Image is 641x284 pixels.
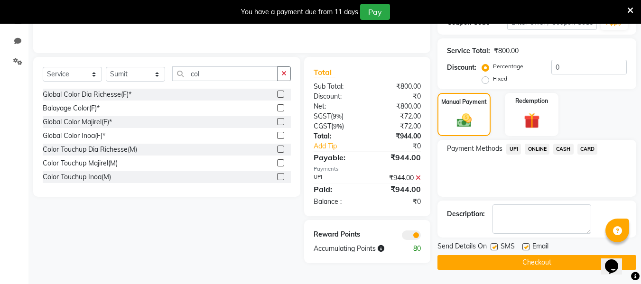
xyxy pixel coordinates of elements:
div: ₹944.00 [367,183,428,195]
div: ₹0 [367,92,428,101]
div: Total: [307,131,367,141]
div: Payable: [307,152,367,163]
div: ₹944.00 [367,131,428,141]
iframe: chat widget [601,246,632,275]
div: Color Touchup Dia Richesse(M) [43,145,137,155]
span: Total [314,67,335,77]
div: ₹800.00 [494,46,519,56]
label: Manual Payment [441,98,487,106]
input: Search or Scan [172,66,278,81]
span: Email [532,241,548,253]
div: ₹944.00 [367,173,428,183]
div: ₹800.00 [367,82,428,92]
div: Paid: [307,183,367,195]
div: ₹944.00 [367,152,428,163]
div: ₹72.00 [367,111,428,121]
div: ( ) [307,111,367,121]
div: ₹72.00 [367,121,428,131]
div: Balayage Color(F)* [43,103,100,113]
div: ( ) [307,121,367,131]
div: Color Touchup Inoa(M) [43,172,111,182]
a: Add Tip [307,141,377,151]
div: Accumulating Points [307,244,398,254]
span: SGST [314,112,331,120]
span: ONLINE [525,144,549,155]
div: Color Touchup Majirel(M) [43,158,118,168]
div: ₹0 [367,197,428,207]
div: Description: [447,209,485,219]
img: _cash.svg [452,112,476,129]
label: Fixed [493,74,507,83]
span: Payment Methods [447,144,502,154]
label: Redemption [515,97,548,105]
div: Sub Total: [307,82,367,92]
span: SMS [501,241,515,253]
div: 80 [398,244,428,254]
div: Balance : [307,197,367,207]
span: UPI [506,144,521,155]
span: CASH [553,144,574,155]
div: ₹800.00 [367,101,428,111]
div: Discount: [447,63,476,73]
div: Global Color Dia Richesse(F)* [43,90,131,100]
label: Percentage [493,62,523,71]
div: UPI [307,173,367,183]
span: 9% [333,112,342,120]
button: Checkout [437,255,636,270]
span: CGST [314,122,331,130]
button: Pay [360,4,390,20]
div: Global Color Inoa(F)* [43,131,105,141]
div: Service Total: [447,46,490,56]
img: _gift.svg [519,111,545,130]
span: 9% [333,122,342,130]
div: Net: [307,101,367,111]
div: You have a payment due from 11 days [241,7,358,17]
div: Reward Points [307,229,367,240]
div: Global Color Majirel(F)* [43,117,112,127]
span: Send Details On [437,241,487,253]
div: ₹0 [378,141,428,151]
div: Payments [314,165,421,173]
span: CARD [577,144,598,155]
div: Discount: [307,92,367,101]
